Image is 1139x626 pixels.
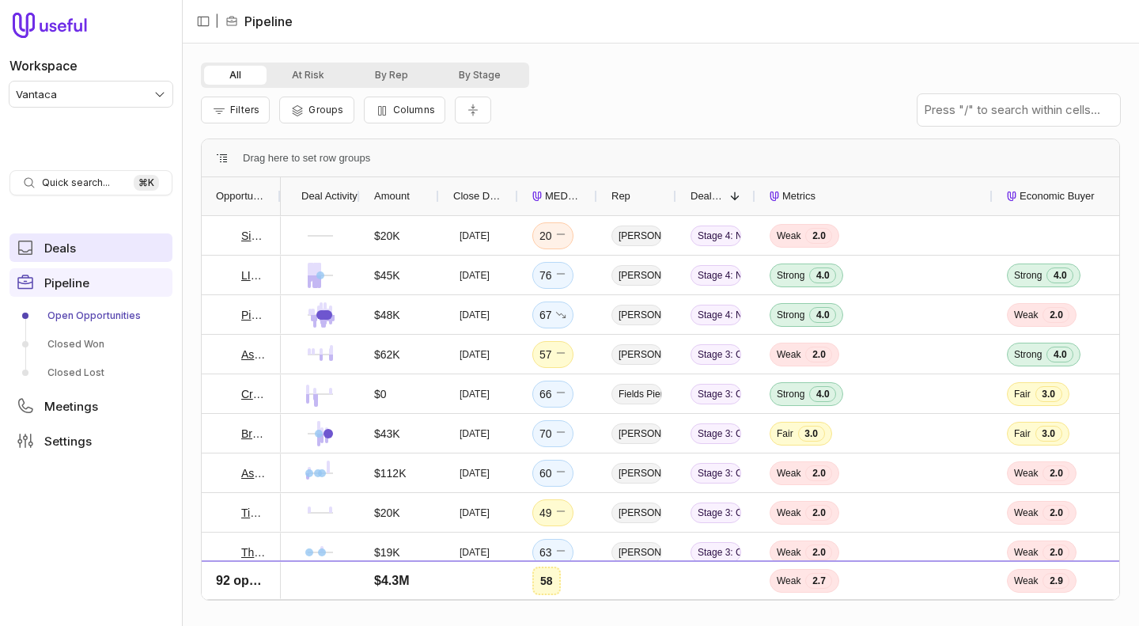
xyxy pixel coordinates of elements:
div: $48K [374,305,400,324]
div: 60 [539,464,566,483]
time: [DATE] [460,506,490,519]
span: 4.0 [1046,267,1073,283]
span: Fields Pierce [611,384,662,404]
span: Weak [777,348,800,361]
span: 2.0 [805,544,832,560]
div: Row Groups [243,149,370,168]
span: Stage 4: Negotiation [691,305,741,325]
time: [DATE] [460,586,490,598]
div: $112K [374,464,406,483]
span: Weak [777,546,800,559]
span: Weak [777,506,800,519]
time: [DATE] [460,309,490,321]
a: Pipeline [9,268,172,297]
a: Deals [9,233,172,262]
span: 3.0 [1035,426,1062,442]
span: Stage 4: Negotiation [691,265,741,286]
span: 2.0 [1043,505,1069,521]
time: [DATE] [460,467,490,480]
a: Ascent Community Partners - New Deal [241,345,267,364]
div: 20 [539,226,566,245]
span: | [215,12,219,31]
span: Filters [230,104,259,116]
span: Stage 3: Confirmation [691,384,741,404]
div: 57 [539,345,566,364]
span: Stage 3: Confirmation [691,503,741,523]
span: No change [555,543,566,562]
a: LINK Property Management - New Deal [241,266,267,285]
span: [PERSON_NAME] [611,265,662,286]
div: 66 [539,385,566,404]
span: 3.0 [798,426,825,442]
span: Economic Buyer [1020,187,1095,206]
span: 1.5 [1039,584,1065,600]
span: Fair [1014,427,1031,440]
span: Weak [1014,309,1038,321]
a: Stone Oak Deal [241,582,267,601]
div: Pipeline submenu [9,303,172,385]
time: [DATE] [460,230,490,242]
span: Close Date [453,187,504,206]
span: 4.0 [809,307,836,323]
span: Poor [1014,586,1034,598]
span: Weak [1014,506,1038,519]
button: Filter Pipeline [201,97,270,123]
span: Stage 3: Confirmation [691,582,741,602]
span: No change [555,345,566,364]
span: 2.0 [805,228,832,244]
div: 49 [539,503,566,522]
span: Settings [44,435,92,447]
span: Stage 3: Confirmation [691,344,741,365]
span: [PERSON_NAME] [611,582,662,602]
span: No change [555,582,566,601]
button: Collapse all rows [455,97,491,124]
span: Quick search... [42,176,110,189]
span: Strong [777,269,804,282]
span: Stage 3: Confirmation [691,423,741,444]
button: By Rep [350,66,433,85]
div: $45K [374,266,400,285]
span: Stage 4: Negotiation [691,226,741,246]
div: 70 [539,424,566,443]
a: Open Opportunities [9,303,172,328]
span: Strong [1014,348,1042,361]
span: 4.0 [809,386,836,402]
label: Workspace [9,56,78,75]
a: Closed Won [9,332,172,357]
span: Strong [1014,269,1042,282]
span: Stage 3: Confirmation [691,463,741,484]
li: Pipeline [225,12,293,31]
span: [PERSON_NAME] [611,423,662,444]
time: [DATE] [460,546,490,559]
span: Rep [611,187,630,206]
span: No change [555,464,566,483]
span: Fair [777,427,793,440]
span: MEDDICC Score [545,187,583,206]
span: Fair [777,586,793,598]
span: No change [555,266,566,285]
button: By Stage [433,66,526,85]
button: At Risk [267,66,350,85]
span: Deal Activity [301,187,358,206]
span: Opportunity [216,187,267,206]
span: No change [555,424,566,443]
div: 63 [539,543,566,562]
div: 76 [539,266,566,285]
button: Columns [364,97,445,123]
button: Collapse sidebar [191,9,215,33]
a: Singer Association Management - New Deal [241,226,267,245]
span: Groups [308,104,343,116]
a: Association Management Group, Inc. Deal [241,464,267,483]
span: Strong [777,309,804,321]
time: [DATE] [460,348,490,361]
time: [DATE] [460,427,490,440]
span: [PERSON_NAME] [611,542,662,563]
div: $0 [374,385,387,404]
a: Crummack [PERSON_NAME] Deal [241,385,267,404]
span: 2.0 [805,347,832,362]
input: Press "/" to search within cells... [918,94,1120,126]
a: Broadlands Association, Inc. Deal [241,424,267,443]
span: Weak [777,230,800,242]
span: 2.0 [1043,465,1069,481]
span: 2.0 [805,465,832,481]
